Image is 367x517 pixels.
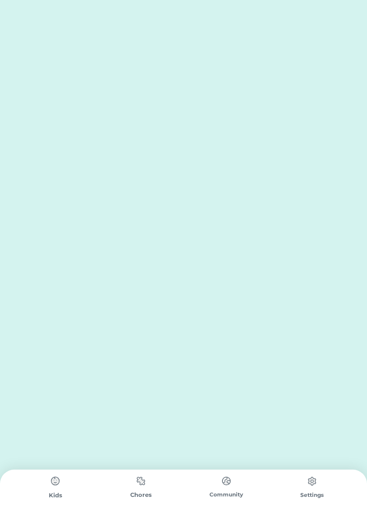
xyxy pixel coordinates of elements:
[218,472,235,490] img: type%3Dchores%2C%20state%3Ddefault.svg
[132,472,150,490] img: type%3Dchores%2C%20state%3Ddefault.svg
[183,491,269,499] div: Community
[269,491,354,499] div: Settings
[303,472,321,490] img: type%3Dchores%2C%20state%3Ddefault.svg
[13,491,98,500] div: Kids
[47,472,64,490] img: type%3Dchores%2C%20state%3Ddefault.svg
[98,491,183,500] div: Chores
